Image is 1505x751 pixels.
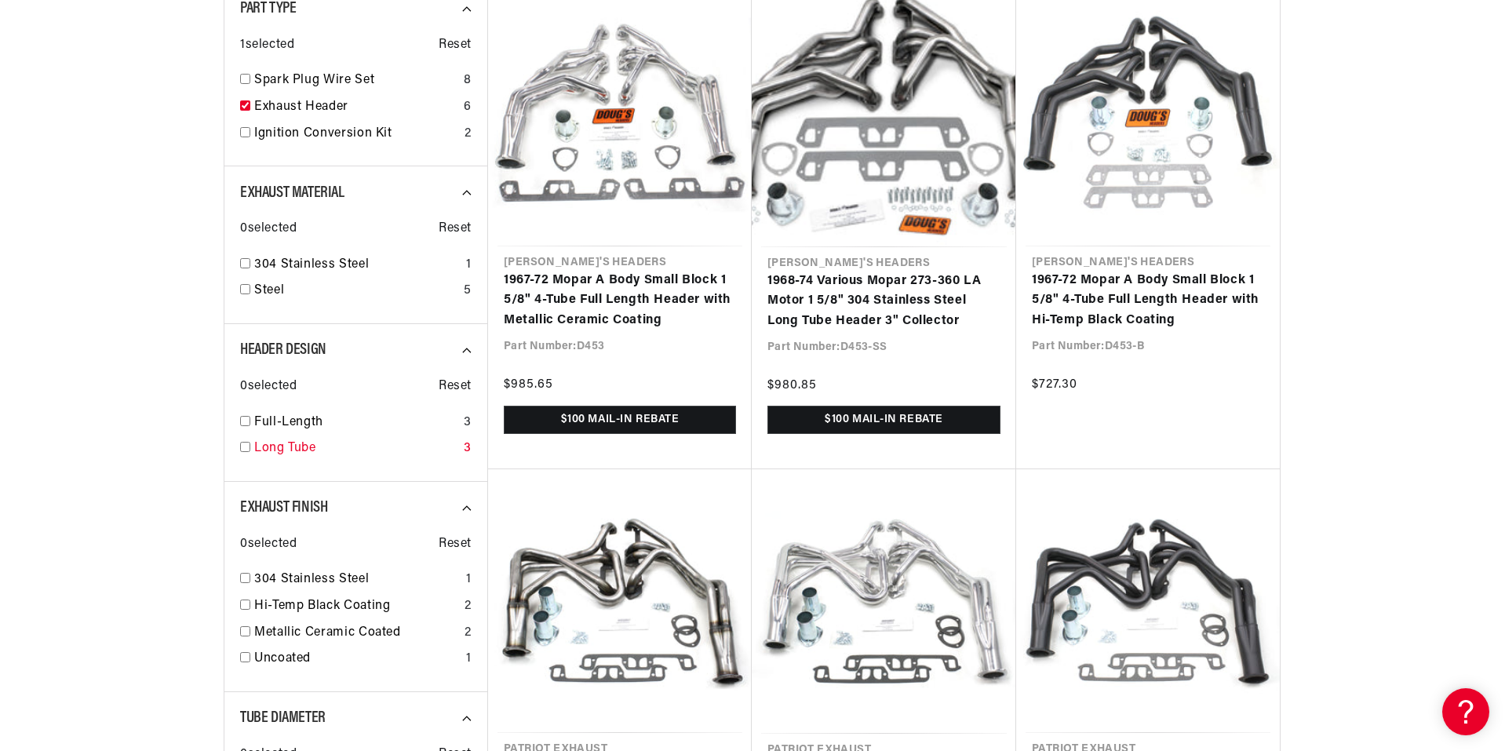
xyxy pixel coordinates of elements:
[240,534,297,555] span: 0 selected
[254,596,458,617] a: Hi-Temp Black Coating
[465,124,472,144] div: 2
[465,623,472,643] div: 2
[439,219,472,239] span: Reset
[240,710,326,726] span: Tube Diameter
[240,185,344,201] span: Exhaust Material
[254,124,458,144] a: Ignition Conversion Kit
[254,281,457,301] a: Steel
[254,570,460,590] a: 304 Stainless Steel
[464,71,472,91] div: 8
[464,413,472,433] div: 3
[254,71,457,91] a: Spark Plug Wire Set
[504,271,736,331] a: 1967-72 Mopar A Body Small Block 1 5/8" 4-Tube Full Length Header with Metallic Ceramic Coating
[254,97,457,118] a: Exhaust Header
[439,534,472,555] span: Reset
[439,35,472,56] span: Reset
[254,255,460,275] a: 304 Stainless Steel
[439,377,472,397] span: Reset
[465,596,472,617] div: 2
[240,342,326,358] span: Header Design
[466,255,472,275] div: 1
[464,97,472,118] div: 6
[254,413,457,433] a: Full-Length
[1032,271,1264,331] a: 1967-72 Mopar A Body Small Block 1 5/8" 4-Tube Full Length Header with Hi-Temp Black Coating
[254,623,458,643] a: Metallic Ceramic Coated
[240,377,297,397] span: 0 selected
[240,35,294,56] span: 1 selected
[240,1,296,16] span: Part Type
[466,649,472,669] div: 1
[767,272,1000,332] a: 1968-74 Various Mopar 273-360 LA Motor 1 5/8" 304 Stainless Steel Long Tube Header 3" Collector
[464,281,472,301] div: 5
[240,219,297,239] span: 0 selected
[464,439,472,459] div: 3
[254,439,457,459] a: Long Tube
[254,649,460,669] a: Uncoated
[240,500,327,516] span: Exhaust Finish
[466,570,472,590] div: 1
